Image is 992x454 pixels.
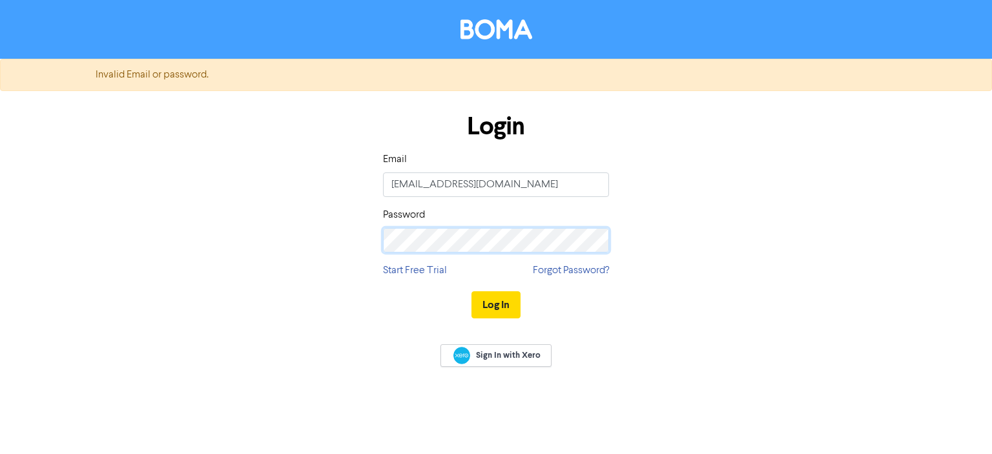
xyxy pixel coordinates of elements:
[533,263,609,278] a: Forgot Password?
[453,347,470,364] img: Xero logo
[383,152,407,167] label: Email
[383,263,447,278] a: Start Free Trial
[440,344,552,367] a: Sign In with Xero
[476,349,541,361] span: Sign In with Xero
[471,291,521,318] button: Log In
[383,207,425,223] label: Password
[86,67,906,83] div: Invalid Email or password.
[460,19,532,39] img: BOMA Logo
[927,392,992,454] iframe: Chat Widget
[383,112,609,141] h1: Login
